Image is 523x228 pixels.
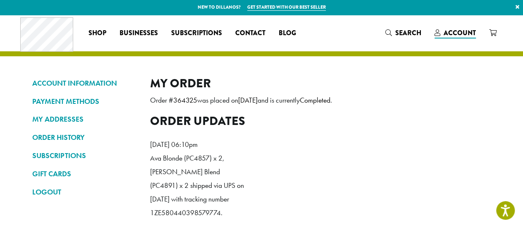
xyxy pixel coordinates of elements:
[32,76,138,90] a: ACCOUNT INFORMATION
[32,149,138,163] a: SUBSCRIPTIONS
[150,76,491,91] h2: My Order
[32,185,138,199] a: LOGOUT
[444,28,476,38] span: Account
[150,114,491,128] h2: Order updates
[279,28,296,38] span: Blog
[150,151,245,220] p: Ava Blonde (PC4857) x 2, [PERSON_NAME] Blend (PC4891) x 2 shipped via UPS on [DATE] with tracking...
[379,26,428,40] a: Search
[32,112,138,126] a: MY ADDRESSES
[32,130,138,144] a: ORDER HISTORY
[32,94,138,108] a: PAYMENT METHODS
[300,96,330,105] mark: Completed
[82,26,113,40] a: Shop
[395,28,421,38] span: Search
[173,96,197,105] mark: 364325
[32,167,138,181] a: GIFT CARDS
[238,96,258,105] mark: [DATE]
[119,28,158,38] span: Businesses
[150,94,491,107] p: Order # was placed on and is currently .
[247,4,326,11] a: Get started with our best seller
[150,138,245,151] p: [DATE] 06:10pm
[235,28,265,38] span: Contact
[171,28,222,38] span: Subscriptions
[88,28,106,38] span: Shop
